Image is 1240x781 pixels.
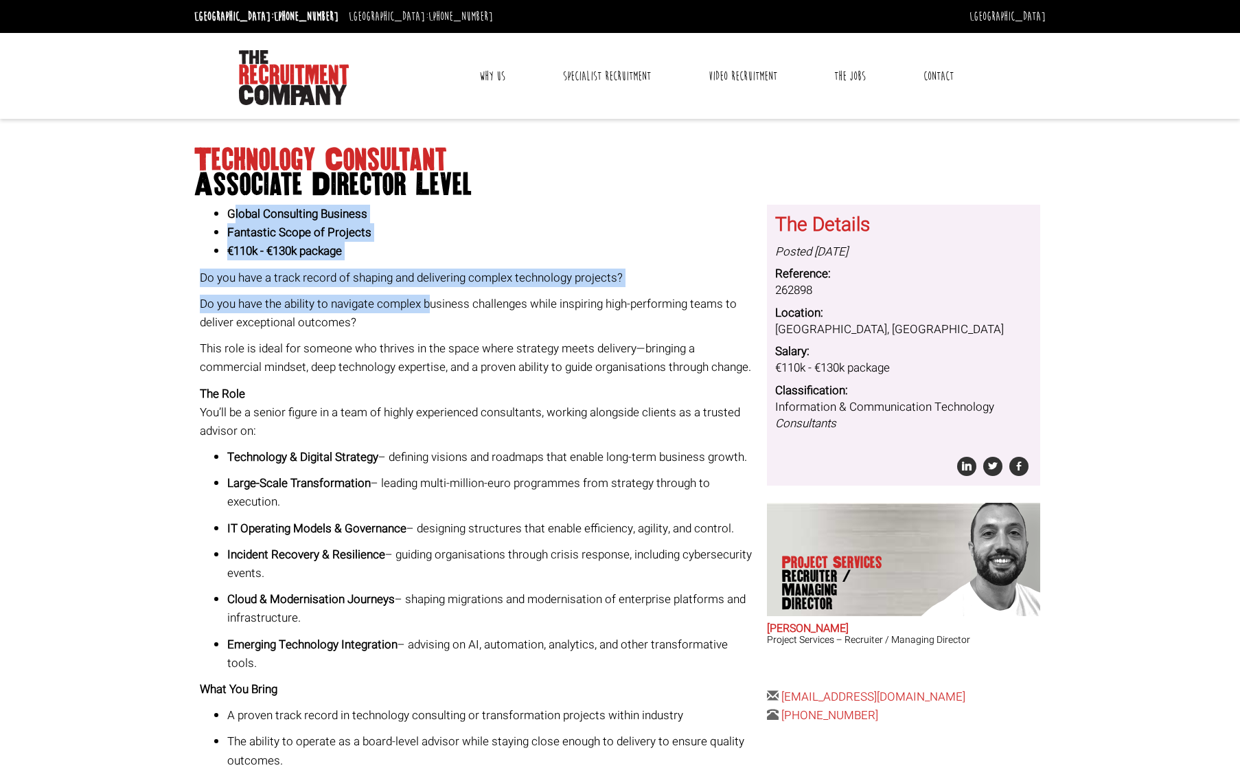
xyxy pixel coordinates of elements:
strong: Emerging Technology Integration [227,636,398,653]
a: [EMAIL_ADDRESS][DOMAIN_NAME] [781,688,965,705]
p: Do you have the ability to navigate complex business challenges while inspiring high-performing t... [200,295,757,332]
span: Associate Director Level [194,172,1046,197]
h3: Project Services – Recruiter / Managing Director [767,635,1040,645]
a: [GEOGRAPHIC_DATA] [969,9,1046,24]
h3: The Details [775,215,1032,236]
a: Contact [913,59,964,93]
p: You’ll be a senior figure in a team of highly experienced consultants, working alongside clients ... [200,385,757,441]
p: – advising on AI, automation, analytics, and other transformative tools. [227,635,757,672]
p: A proven track record in technology consulting or transformation projects within industry [227,706,757,725]
p: Project Services [782,556,888,611]
p: – guiding organisations through crisis response, including cybersecurity events. [227,545,757,582]
dd: 262898 [775,282,1032,299]
p: This role is ideal for someone who thrives in the space where strategy meets delivery—bringing a ... [200,339,757,376]
p: – shaping migrations and modernisation of enterprise platforms and infrastructure. [227,590,757,627]
h2: [PERSON_NAME] [767,623,1040,635]
strong: Large-Scale Transformation [227,475,371,492]
h1: Technology Consultant [194,148,1046,197]
dd: [GEOGRAPHIC_DATA], [GEOGRAPHIC_DATA] [775,321,1032,338]
strong: Global Consulting Business [227,205,367,223]
img: Chris Pelow's our Project Services Recruiter / Managing Director [908,503,1040,616]
a: [PHONE_NUMBER] [428,9,493,24]
strong: €110k - €130k package [227,242,342,260]
a: Specialist Recruitment [553,59,661,93]
strong: The Role [200,385,245,403]
a: Why Us [469,59,516,93]
i: Consultants [775,415,836,432]
a: [PHONE_NUMBER] [274,9,338,24]
span: Recruiter / Managing Director [782,569,888,611]
a: [PHONE_NUMBER] [781,707,878,724]
p: The ability to operate as a board-level advisor while staying close enough to delivery to ensure ... [227,732,757,769]
strong: Incident Recovery & Resilience [227,546,385,563]
p: Do you have a track record of shaping and delivering complex technology projects? [200,269,757,287]
dt: Classification: [775,383,1032,399]
li: [GEOGRAPHIC_DATA]: [191,5,342,27]
p: – defining visions and roadmaps that enable long-term business growth. [227,448,757,466]
dt: Reference: [775,266,1032,282]
p: – leading multi-million-euro programmes from strategy through to execution. [227,474,757,511]
strong: What You Bring [200,681,277,698]
p: – designing structures that enable efficiency, agility, and control. [227,519,757,538]
strong: Fantastic Scope of Projects [227,224,371,241]
li: [GEOGRAPHIC_DATA]: [345,5,496,27]
i: Posted [DATE] [775,243,848,260]
strong: Technology & Digital Strategy [227,449,378,466]
a: Video Recruitment [698,59,788,93]
strong: Cloud & Modernisation Journeys [227,591,395,608]
img: The Recruitment Company [239,50,349,105]
strong: IT Operating Models & Governance [227,520,406,537]
dd: €110k - €130k package [775,360,1032,376]
dt: Salary: [775,343,1032,360]
dt: Location: [775,305,1032,321]
dd: Information & Communication Technology [775,399,1032,433]
a: The Jobs [824,59,876,93]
